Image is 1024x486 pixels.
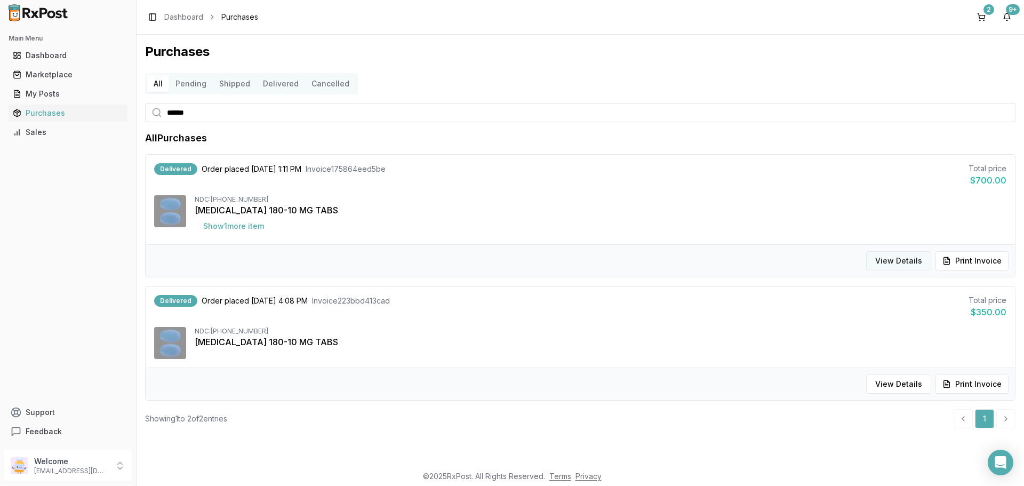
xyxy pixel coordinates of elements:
span: Invoice 223bbd413cad [312,296,390,306]
div: Open Intercom Messenger [988,450,1013,475]
button: Marketplace [4,66,132,83]
button: Show1more item [195,217,273,236]
button: View Details [866,251,931,270]
button: Dashboard [4,47,132,64]
div: $700.00 [969,174,1006,187]
nav: pagination [954,409,1015,428]
button: Sales [4,124,132,141]
div: Showing 1 to 2 of 2 entries [145,413,227,424]
button: Purchases [4,105,132,122]
div: Purchases [13,108,123,118]
span: Order placed [DATE] 4:08 PM [202,296,308,306]
img: User avatar [11,457,28,474]
a: Marketplace [9,65,127,84]
div: NDC: [PHONE_NUMBER] [195,327,1006,336]
span: Feedback [26,426,62,437]
span: Invoice 175864eed5be [306,164,386,174]
div: [MEDICAL_DATA] 180-10 MG TABS [195,336,1006,348]
button: Print Invoice [935,251,1009,270]
button: Delivered [257,75,305,92]
img: RxPost Logo [4,4,73,21]
p: Welcome [34,456,108,467]
a: Dashboard [9,46,127,65]
a: Sales [9,123,127,142]
button: Shipped [213,75,257,92]
button: Pending [169,75,213,92]
button: View Details [866,375,931,394]
nav: breadcrumb [164,12,258,22]
div: Total price [969,163,1006,174]
div: $350.00 [969,306,1006,318]
button: Feedback [4,422,132,441]
div: Delivered [154,295,197,307]
h1: Purchases [145,43,1015,60]
a: My Posts [9,84,127,103]
div: Total price [969,295,1006,306]
h2: Main Menu [9,34,127,43]
button: Print Invoice [935,375,1009,394]
div: Sales [13,127,123,138]
div: Delivered [154,163,197,175]
button: All [147,75,169,92]
div: NDC: [PHONE_NUMBER] [195,195,1006,204]
img: Nexlizet 180-10 MG TABS [154,327,186,359]
div: Dashboard [13,50,123,61]
p: [EMAIL_ADDRESS][DOMAIN_NAME] [34,467,108,475]
span: Order placed [DATE] 1:11 PM [202,164,301,174]
button: Support [4,403,132,422]
a: Privacy [575,472,602,481]
button: My Posts [4,85,132,102]
a: Dashboard [164,12,203,22]
button: 9+ [998,9,1015,26]
h1: All Purchases [145,131,207,146]
div: 2 [983,4,994,15]
span: Purchases [221,12,258,22]
div: Marketplace [13,69,123,80]
img: Nexlizet 180-10 MG TABS [154,195,186,227]
button: 2 [973,9,990,26]
div: 9+ [1006,4,1020,15]
a: Terms [549,472,571,481]
div: My Posts [13,89,123,99]
a: 1 [975,409,994,428]
div: [MEDICAL_DATA] 180-10 MG TABS [195,204,1006,217]
a: Purchases [9,103,127,123]
button: Cancelled [305,75,356,92]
